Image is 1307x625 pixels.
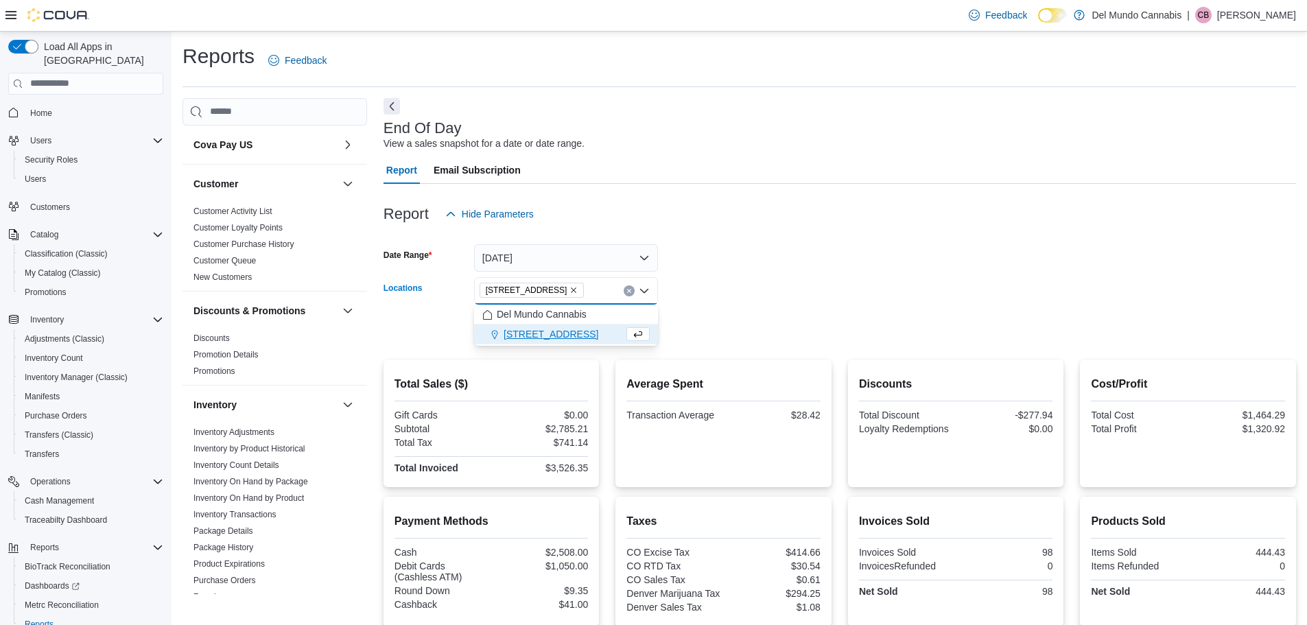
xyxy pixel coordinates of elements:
span: Users [25,132,163,149]
span: 2394 S Broadway [480,283,585,298]
a: Inventory Manager (Classic) [19,369,133,386]
span: Reports [30,542,59,553]
a: Inventory Count [19,350,89,366]
div: View a sales snapshot for a date or date range. [384,137,585,151]
span: Manifests [25,391,60,402]
a: Discounts [193,333,230,343]
a: New Customers [193,272,252,282]
h2: Payment Methods [395,513,589,530]
div: $741.14 [494,437,588,448]
button: Operations [25,473,76,490]
button: Clear input [624,285,635,296]
a: Feedback [263,47,332,74]
span: Inventory Transactions [193,509,276,520]
div: $9.35 [494,585,588,596]
a: My Catalog (Classic) [19,265,106,281]
a: Customer Queue [193,256,256,266]
span: Operations [25,473,163,490]
span: Transfers (Classic) [19,427,163,443]
button: Operations [3,472,169,491]
span: Adjustments (Classic) [25,333,104,344]
span: Inventory Manager (Classic) [19,369,163,386]
button: Close list of options [639,285,650,296]
h2: Invoices Sold [859,513,1053,530]
div: Total Tax [395,437,488,448]
span: Customer Purchase History [193,239,294,250]
a: Reorder [193,592,223,602]
h2: Discounts [859,376,1053,392]
div: $1,320.92 [1191,423,1285,434]
span: Promotions [25,287,67,298]
a: Inventory Adjustments [193,427,274,437]
div: 98 [958,547,1052,558]
button: Users [14,169,169,189]
img: Cova [27,8,89,22]
div: $28.42 [727,410,821,421]
span: Customers [25,198,163,215]
a: Dashboards [19,578,85,594]
div: $2,508.00 [494,547,588,558]
span: Feedback [985,8,1027,22]
button: BioTrack Reconciliation [14,557,169,576]
div: $41.00 [494,599,588,610]
span: Customers [30,202,70,213]
span: Adjustments (Classic) [19,331,163,347]
strong: Total Invoiced [395,462,458,473]
span: Inventory [30,314,64,325]
a: Package History [193,543,253,552]
a: Package Details [193,526,253,536]
button: Discounts & Promotions [193,304,337,318]
a: Purchase Orders [193,576,256,585]
div: Cash [395,547,488,558]
div: $0.00 [958,423,1052,434]
strong: Net Sold [1091,586,1130,597]
button: Transfers [14,445,169,464]
a: Adjustments (Classic) [19,331,110,347]
button: Cova Pay US [193,138,337,152]
span: New Customers [193,272,252,283]
div: CO Excise Tax [626,547,720,558]
span: Feedback [285,54,327,67]
span: Home [30,108,52,119]
span: Catalog [30,229,58,240]
div: Total Discount [859,410,953,421]
a: Classification (Classic) [19,246,113,262]
div: Denver Marijuana Tax [626,588,720,599]
div: CO RTD Tax [626,561,720,571]
a: Inventory On Hand by Product [193,493,304,503]
button: [STREET_ADDRESS] [474,325,658,344]
a: BioTrack Reconciliation [19,558,116,575]
div: Items Sold [1091,547,1185,558]
span: Inventory Count [19,350,163,366]
h3: Inventory [193,398,237,412]
a: Customer Loyalty Points [193,223,283,233]
span: Catalog [25,226,163,243]
span: Report [386,156,417,184]
div: Cashback [395,599,488,610]
a: Transfers [19,446,64,462]
h3: End Of Day [384,120,462,137]
span: Load All Apps in [GEOGRAPHIC_DATA] [38,40,163,67]
span: Users [25,174,46,185]
button: Users [25,132,57,149]
span: Operations [30,476,71,487]
h3: Report [384,206,429,222]
button: My Catalog (Classic) [14,263,169,283]
h2: Taxes [626,513,821,530]
span: Transfers (Classic) [25,429,93,440]
input: Dark Mode [1038,8,1067,23]
button: Catalog [25,226,64,243]
h3: Discounts & Promotions [193,304,305,318]
a: Customer Activity List [193,207,272,216]
div: Debit Cards (Cashless ATM) [395,561,488,582]
div: Items Refunded [1091,561,1185,571]
div: 0 [1191,561,1285,571]
a: Inventory On Hand by Package [193,477,308,486]
span: BioTrack Reconciliation [19,558,163,575]
span: Email Subscription [434,156,521,184]
a: Home [25,105,58,121]
span: Package History [193,542,253,553]
button: Inventory [25,311,69,328]
div: 0 [958,561,1052,571]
